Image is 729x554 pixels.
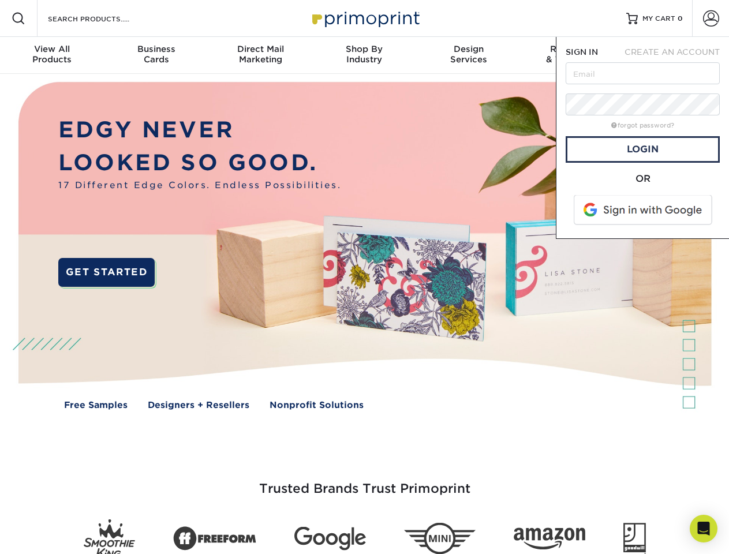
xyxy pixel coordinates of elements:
img: Primoprint [307,6,423,31]
a: BusinessCards [104,37,208,74]
div: OR [566,172,720,186]
div: Marketing [208,44,312,65]
input: SEARCH PRODUCTS..... [47,12,159,25]
input: Email [566,62,720,84]
a: Shop ByIndustry [312,37,416,74]
span: Design [417,44,521,54]
div: Services [417,44,521,65]
div: & Templates [521,44,625,65]
p: LOOKED SO GOOD. [58,147,341,179]
div: Cards [104,44,208,65]
img: Google [294,527,366,551]
div: Open Intercom Messenger [690,515,717,542]
div: Industry [312,44,416,65]
span: Business [104,44,208,54]
span: Direct Mail [208,44,312,54]
a: Free Samples [64,399,128,412]
span: MY CART [642,14,675,24]
img: Amazon [514,528,585,550]
a: Designers + Resellers [148,399,249,412]
span: Resources [521,44,625,54]
span: Shop By [312,44,416,54]
a: DesignServices [417,37,521,74]
a: forgot password? [611,122,674,129]
a: Nonprofit Solutions [270,399,364,412]
a: Login [566,136,720,163]
a: Resources& Templates [521,37,625,74]
a: Direct MailMarketing [208,37,312,74]
h3: Trusted Brands Trust Primoprint [27,454,702,510]
span: CREATE AN ACCOUNT [625,47,720,57]
span: SIGN IN [566,47,598,57]
p: EDGY NEVER [58,114,341,147]
a: GET STARTED [58,258,155,287]
span: 0 [678,14,683,23]
img: Goodwill [623,523,646,554]
span: 17 Different Edge Colors. Endless Possibilities. [58,179,341,192]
